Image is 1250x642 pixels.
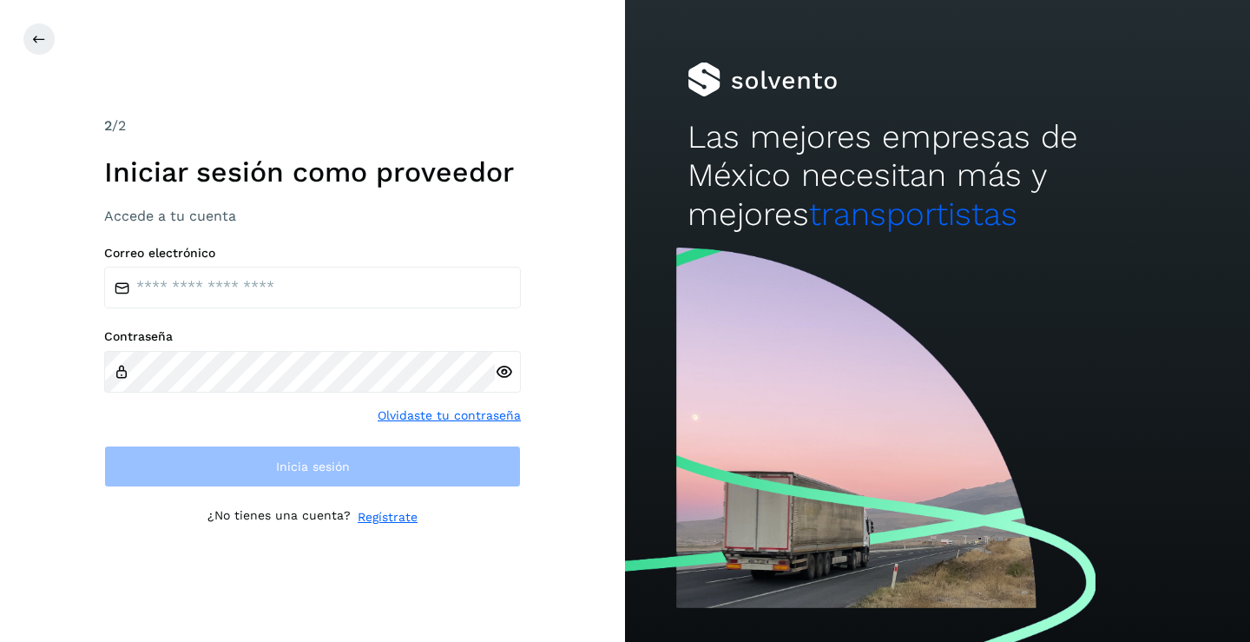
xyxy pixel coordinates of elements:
label: Contraseña [104,329,521,344]
button: Inicia sesión [104,446,521,487]
h1: Iniciar sesión como proveedor [104,156,521,189]
span: Inicia sesión [276,460,350,473]
p: ¿No tienes una cuenta? [207,508,351,526]
h2: Las mejores empresas de México necesitan más y mejores [687,118,1187,234]
a: Olvidaste tu contraseña [378,407,521,425]
a: Regístrate [358,508,418,526]
h3: Accede a tu cuenta [104,208,521,224]
label: Correo electrónico [104,246,521,261]
span: transportistas [809,195,1017,233]
span: 2 [104,117,112,134]
div: /2 [104,116,521,136]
